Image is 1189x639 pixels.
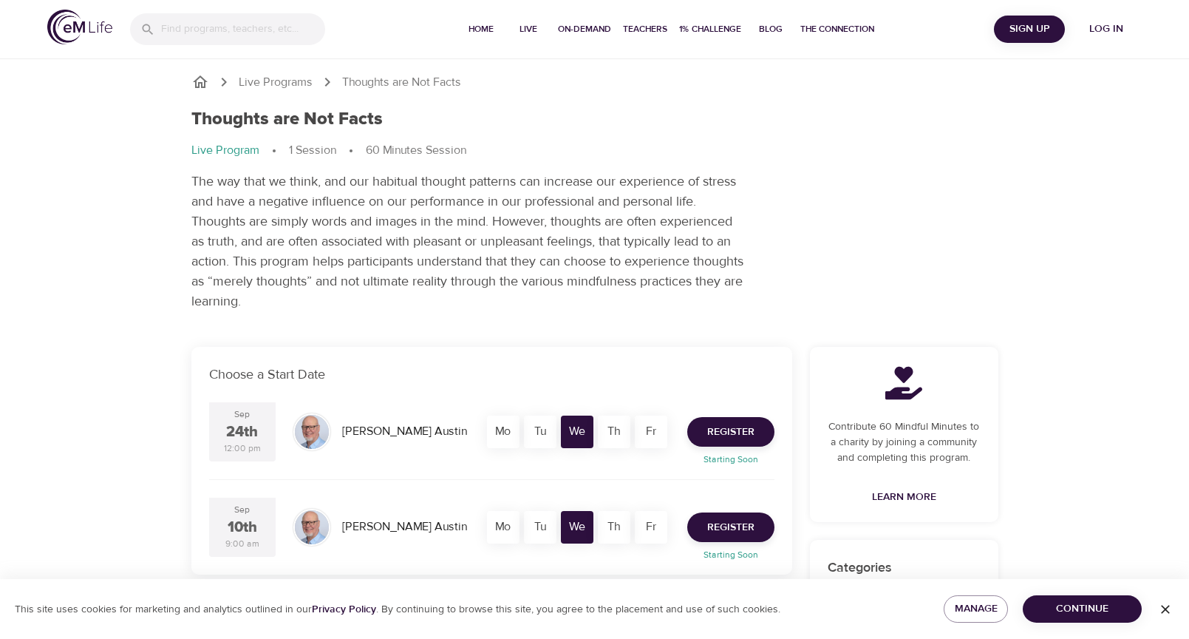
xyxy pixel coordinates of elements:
[707,518,754,537] span: Register
[635,416,667,448] div: Fr
[561,511,593,544] div: We
[209,365,774,385] p: Choose a Start Date
[226,422,258,443] div: 24th
[828,419,981,466] p: Contribute 60 Mindful Minutes to a charity by joining a community and completing this program.
[955,600,996,618] span: Manage
[234,408,250,421] div: Sep
[511,21,546,37] span: Live
[679,21,741,37] span: 1% Challenge
[866,484,942,511] a: Learn More
[312,603,376,616] a: Privacy Policy
[224,442,261,455] div: 12:00 pm
[161,13,325,45] input: Find programs, teachers, etc...
[872,488,936,507] span: Learn More
[289,142,336,159] p: 1 Session
[191,142,259,159] p: Live Program
[800,21,874,37] span: The Connection
[191,142,998,160] nav: breadcrumb
[1023,595,1142,623] button: Continue
[1035,600,1130,618] span: Continue
[191,172,746,311] p: The way that we think, and our habitual thought patterns can increase our experience of stress an...
[239,74,313,91] a: Live Programs
[336,417,473,446] div: [PERSON_NAME] Austin
[1000,20,1059,38] span: Sign Up
[687,513,774,542] button: Register
[234,504,250,516] div: Sep
[463,21,499,37] span: Home
[487,511,519,544] div: Mo
[678,548,783,561] p: Starting Soon
[707,423,754,442] span: Register
[487,416,519,448] div: Mo
[342,74,461,91] p: Thoughts are Not Facts
[1077,20,1136,38] span: Log in
[635,511,667,544] div: Fr
[828,558,981,578] p: Categories
[687,417,774,447] button: Register
[598,511,630,544] div: Th
[524,416,556,448] div: Tu
[994,16,1065,43] button: Sign Up
[623,21,667,37] span: Teachers
[191,109,383,130] h1: Thoughts are Not Facts
[561,416,593,448] div: We
[598,416,630,448] div: Th
[753,21,788,37] span: Blog
[524,511,556,544] div: Tu
[225,538,259,550] div: 9:00 am
[191,73,998,91] nav: breadcrumb
[366,142,466,159] p: 60 Minutes Session
[944,595,1008,623] button: Manage
[558,21,611,37] span: On-Demand
[678,453,783,466] p: Starting Soon
[1071,16,1142,43] button: Log in
[228,517,257,538] div: 10th
[47,10,112,44] img: logo
[336,513,473,541] div: [PERSON_NAME] Austin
